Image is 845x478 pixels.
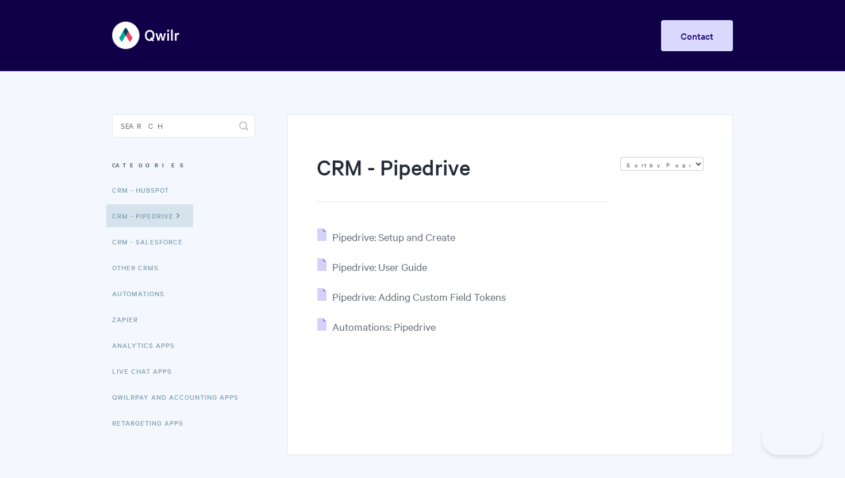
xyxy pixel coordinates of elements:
[112,230,191,253] a: CRM - Salesforce
[112,360,180,383] a: Live Chat Apps
[661,20,733,51] a: Contact
[112,178,178,201] a: CRM - HubSpot
[317,152,609,202] h1: CRM - Pipedrive
[317,230,455,243] a: Pipedrive: Setup and Create
[112,334,183,357] a: Analytics Apps
[112,385,247,408] a: QwilrPay and Accounting Apps
[112,155,255,175] h3: Categories
[317,290,506,303] a: Pipedrive: Adding Custom Field Tokens
[112,308,147,331] a: Zapier
[332,320,436,333] span: Automations: Pipedrive
[112,14,180,57] img: Qwilr Help Center
[762,420,822,455] iframe: Toggle Customer Support
[620,157,704,171] select: Page reloads on selection
[112,411,192,434] a: Retargeting Apps
[332,260,427,273] span: Pipedrive: User Guide
[332,290,506,303] span: Pipedrive: Adding Custom Field Tokens
[112,282,173,305] a: Automations
[112,256,167,279] a: Other CRMs
[317,320,436,333] a: Automations: Pipedrive
[106,204,193,227] a: CRM - Pipedrive
[112,114,255,137] input: Search
[332,230,455,243] span: Pipedrive: Setup and Create
[317,260,427,273] a: Pipedrive: User Guide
